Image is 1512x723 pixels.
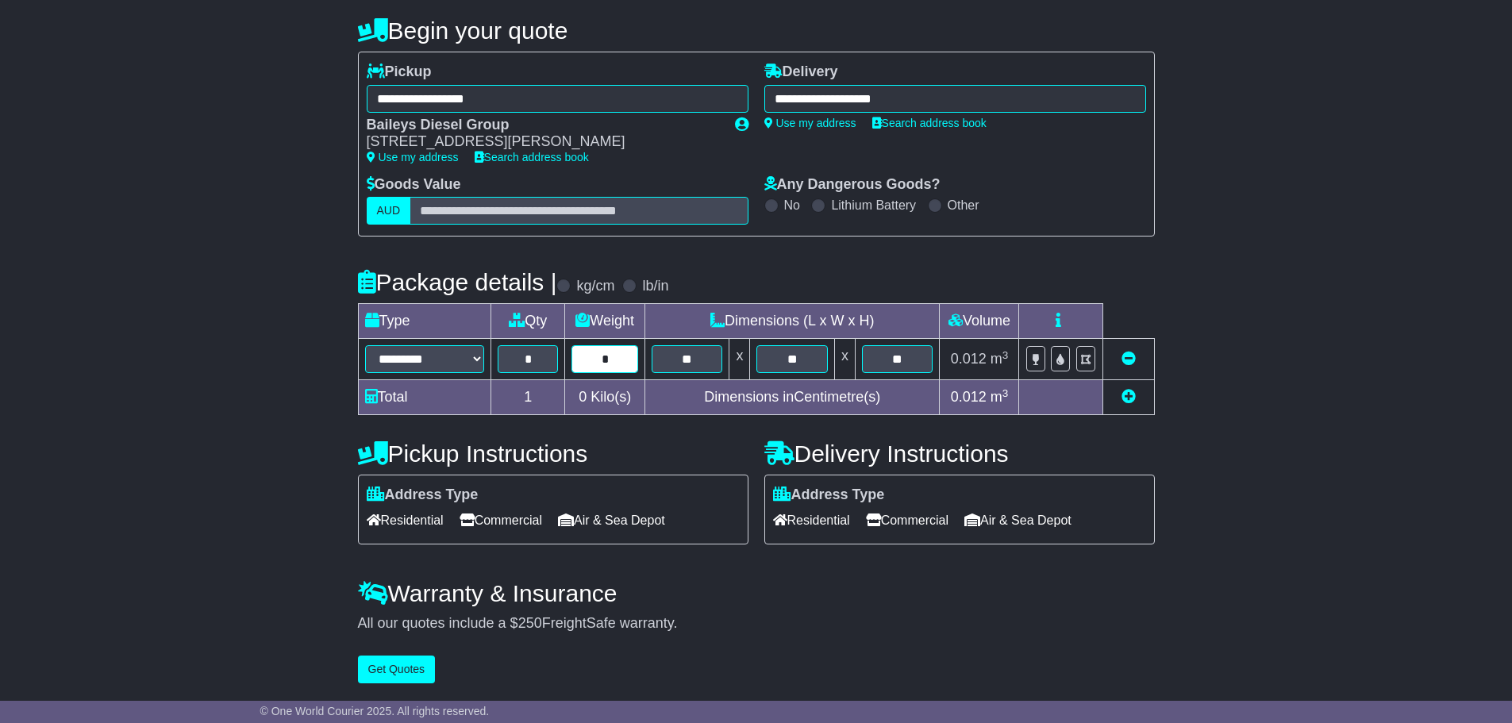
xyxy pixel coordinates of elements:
[358,656,436,683] button: Get Quotes
[834,339,855,380] td: x
[645,380,940,415] td: Dimensions in Centimetre(s)
[358,440,748,467] h4: Pickup Instructions
[964,508,1071,533] span: Air & Sea Depot
[1121,351,1136,367] a: Remove this item
[367,133,719,151] div: [STREET_ADDRESS][PERSON_NAME]
[367,486,479,504] label: Address Type
[764,440,1155,467] h4: Delivery Instructions
[358,304,491,339] td: Type
[491,380,565,415] td: 1
[872,117,987,129] a: Search address book
[764,63,838,81] label: Delivery
[1121,389,1136,405] a: Add new item
[991,389,1009,405] span: m
[565,304,645,339] td: Weight
[475,151,589,163] a: Search address book
[367,117,719,134] div: Baileys Diesel Group
[576,278,614,295] label: kg/cm
[358,580,1155,606] h4: Warranty & Insurance
[358,269,557,295] h4: Package details |
[491,304,565,339] td: Qty
[518,615,542,631] span: 250
[1002,349,1009,361] sup: 3
[951,351,987,367] span: 0.012
[729,339,750,380] td: x
[991,351,1009,367] span: m
[460,508,542,533] span: Commercial
[367,197,411,225] label: AUD
[764,117,856,129] a: Use my address
[1002,387,1009,399] sup: 3
[358,17,1155,44] h4: Begin your quote
[358,615,1155,633] div: All our quotes include a $ FreightSafe warranty.
[579,389,587,405] span: 0
[367,63,432,81] label: Pickup
[948,198,979,213] label: Other
[358,380,491,415] td: Total
[260,705,490,717] span: © One World Courier 2025. All rights reserved.
[764,176,941,194] label: Any Dangerous Goods?
[866,508,948,533] span: Commercial
[367,151,459,163] a: Use my address
[367,508,444,533] span: Residential
[773,486,885,504] label: Address Type
[784,198,800,213] label: No
[367,176,461,194] label: Goods Value
[951,389,987,405] span: 0.012
[558,508,665,533] span: Air & Sea Depot
[773,508,850,533] span: Residential
[645,304,940,339] td: Dimensions (L x W x H)
[940,304,1019,339] td: Volume
[831,198,916,213] label: Lithium Battery
[565,380,645,415] td: Kilo(s)
[642,278,668,295] label: lb/in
